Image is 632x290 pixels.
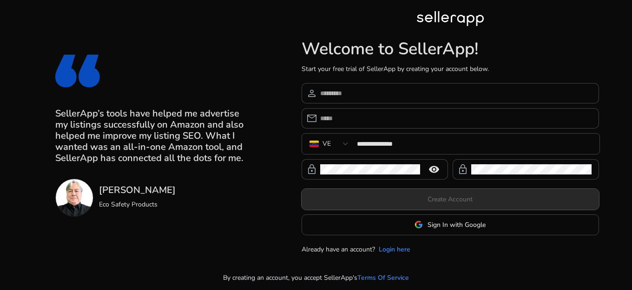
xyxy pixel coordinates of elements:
p: Already have an account? [302,245,375,254]
img: google-logo.svg [415,220,423,229]
span: email [306,113,317,124]
h3: SellerApp’s tools have helped me advertise my listings successfully on Amazon and also helped me ... [55,108,254,164]
a: Terms Of Service [357,273,409,283]
mat-icon: remove_red_eye [423,164,445,175]
p: Eco Safety Products [99,200,176,209]
span: Sign In with Google [428,220,486,230]
h1: Welcome to SellerApp! [302,39,599,59]
p: Start your free trial of SellerApp by creating your account below. [302,64,599,74]
span: lock [306,164,317,175]
h3: [PERSON_NAME] [99,185,176,196]
button: Sign In with Google [302,214,599,235]
a: Login here [379,245,410,254]
span: person [306,88,317,99]
div: VE [323,139,331,149]
span: lock [457,164,468,175]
